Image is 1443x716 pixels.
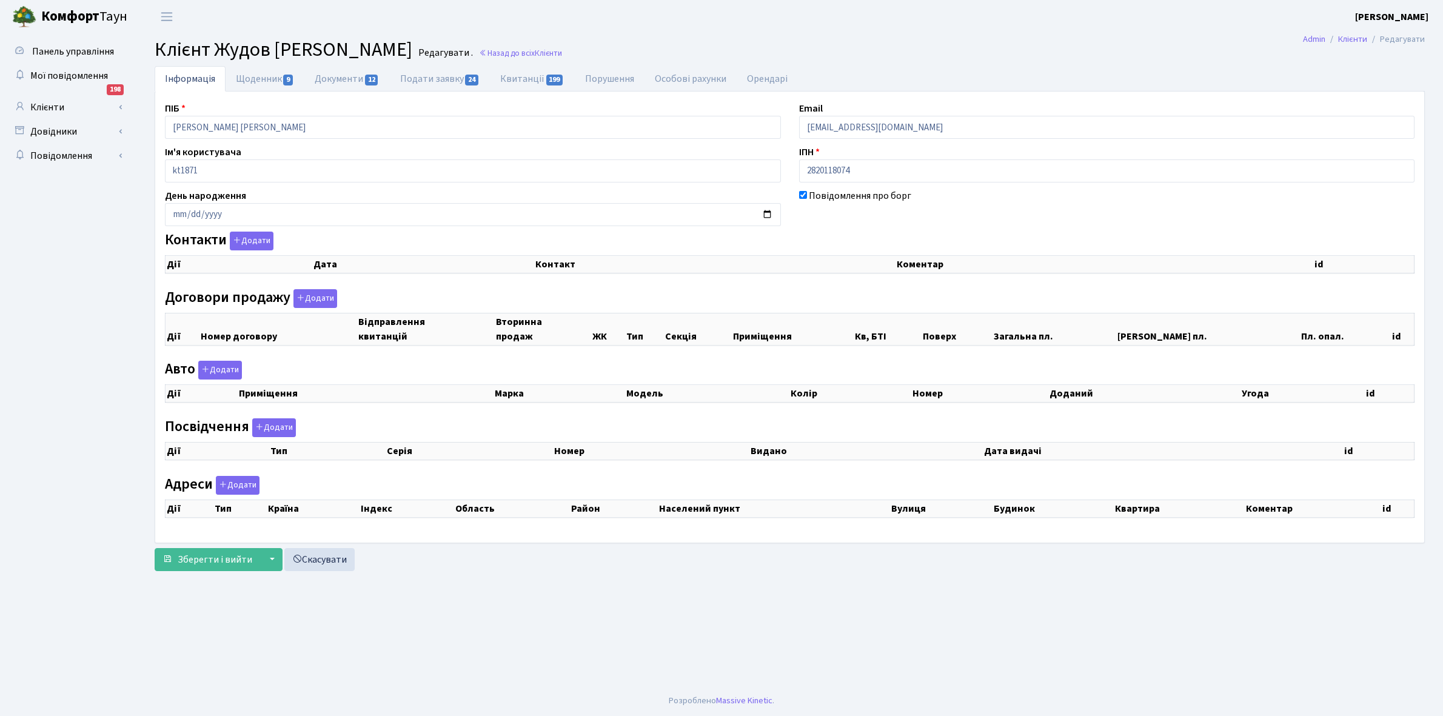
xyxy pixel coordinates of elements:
a: Повідомлення [6,144,127,168]
th: ЖК [591,313,625,345]
a: [PERSON_NAME] [1355,10,1428,24]
a: Документи [304,66,389,92]
th: Дії [166,385,238,403]
button: Адреси [216,476,259,495]
th: id [1381,500,1414,517]
button: Переключити навігацію [152,7,182,27]
a: Додати [249,416,296,437]
th: Номер [911,385,1048,403]
th: Дії [166,442,269,460]
th: Секція [664,313,732,345]
th: Приміщення [732,313,854,345]
th: id [1365,385,1415,403]
th: Номер [553,442,749,460]
th: Тип [269,442,386,460]
a: Додати [195,359,242,380]
button: Контакти [230,232,273,250]
a: Скасувати [284,548,355,571]
th: Населений пункт [658,500,890,517]
label: Адреси [165,476,259,495]
th: Тип [213,500,267,517]
th: Поверх [922,313,993,345]
label: День народження [165,189,246,203]
th: Дії [166,500,213,517]
th: Будинок [993,500,1114,517]
a: Massive Kinetic [716,694,772,707]
small: Редагувати . [416,47,473,59]
label: Контакти [165,232,273,250]
label: ПІБ [165,101,186,116]
th: Індекс [360,500,454,517]
th: Доданий [1048,385,1241,403]
a: Клієнти [6,95,127,119]
a: Назад до всіхКлієнти [479,47,562,59]
div: 198 [107,84,124,95]
label: Повідомлення про борг [809,189,911,203]
th: Вулиця [890,500,993,517]
th: Район [570,500,657,517]
th: Марка [494,385,625,403]
a: Порушення [575,66,644,92]
th: Серія [386,442,553,460]
th: Модель [625,385,790,403]
nav: breadcrumb [1285,27,1443,52]
div: Розроблено . [669,694,774,708]
th: Дата [312,256,534,273]
span: Клієнти [535,47,562,59]
span: 24 [465,75,478,85]
th: Видано [749,442,982,460]
span: Панель управління [32,45,114,58]
label: Ім'я користувача [165,145,241,159]
a: Додати [213,473,259,495]
label: Авто [165,361,242,380]
a: Мої повідомлення198 [6,64,127,88]
img: logo.png [12,5,36,29]
th: Вторинна продаж [495,313,592,345]
a: Подати заявку [390,66,490,92]
a: Довідники [6,119,127,144]
th: Квартира [1114,500,1245,517]
th: Тип [625,313,664,345]
a: Додати [227,230,273,251]
th: Пл. опал. [1300,313,1391,345]
th: Контакт [534,256,896,273]
button: Договори продажу [293,289,337,308]
span: Клієнт Жудов [PERSON_NAME] [155,36,412,64]
th: [PERSON_NAME] пл. [1116,313,1300,345]
a: Додати [290,287,337,308]
label: Email [799,101,823,116]
th: id [1313,256,1414,273]
a: Щоденник [226,66,304,92]
button: Авто [198,361,242,380]
b: Комфорт [41,7,99,26]
th: Номер договору [199,313,357,345]
label: ІПН [799,145,820,159]
button: Посвідчення [252,418,296,437]
label: Посвідчення [165,418,296,437]
a: Клієнти [1338,33,1367,45]
span: Зберегти і вийти [178,553,252,566]
a: Інформація [155,66,226,92]
span: Таун [41,7,127,27]
th: Приміщення [238,385,494,403]
th: Дата видачі [983,442,1344,460]
span: 9 [283,75,293,85]
label: Договори продажу [165,289,337,308]
th: Угода [1240,385,1365,403]
th: Область [454,500,571,517]
th: Дії [166,256,313,273]
a: Квитанції [490,66,574,92]
span: 199 [546,75,563,85]
span: Мої повідомлення [30,69,108,82]
a: Орендарі [737,66,798,92]
th: Кв, БТІ [854,313,922,345]
th: Колір [789,385,911,403]
th: Дії [166,313,200,345]
a: Панель управління [6,39,127,64]
button: Зберегти і вийти [155,548,260,571]
th: Відправлення квитанцій [357,313,495,345]
th: Коментар [896,256,1314,273]
th: Країна [267,500,360,517]
th: Коментар [1245,500,1381,517]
